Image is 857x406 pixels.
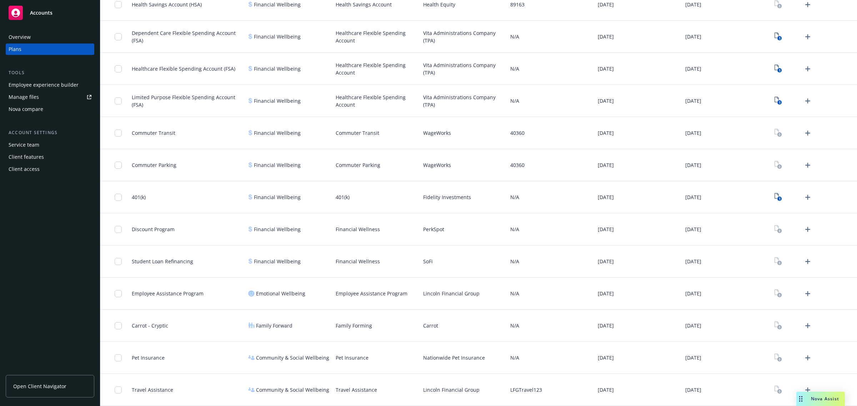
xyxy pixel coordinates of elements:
[336,258,380,265] span: Financial Wellness
[423,258,433,265] span: SoFi
[685,129,701,137] span: [DATE]
[336,290,407,297] span: Employee Assistance Program
[598,161,614,169] span: [DATE]
[685,161,701,169] span: [DATE]
[772,384,784,396] a: View Plan Documents
[423,225,444,233] span: PerkSpot
[772,320,784,331] a: View Plan Documents
[336,93,417,108] span: Healthcare Flexible Spending Account
[598,354,614,361] span: [DATE]
[132,354,165,361] span: Pet Insurance
[772,63,784,75] a: View Plan Documents
[6,103,94,115] a: Nova compare
[423,29,505,44] span: Vita Administrations Company (TPA)
[685,258,701,265] span: [DATE]
[598,225,614,233] span: [DATE]
[423,161,451,169] span: WageWorks
[598,290,614,297] span: [DATE]
[132,322,168,329] span: Carrot - Cryptic
[115,65,122,72] input: Toggle Row Selected
[685,386,701,394] span: [DATE]
[685,65,701,72] span: [DATE]
[132,258,193,265] span: Student Loan Refinancing
[772,192,784,203] a: View Plan Documents
[802,95,813,107] a: Upload Plan Documents
[685,97,701,105] span: [DATE]
[423,322,438,329] span: Carrot
[13,382,66,390] span: Open Client Navigator
[802,31,813,42] a: Upload Plan Documents
[802,127,813,139] a: Upload Plan Documents
[9,44,21,55] div: Plans
[336,354,369,361] span: Pet Insurance
[510,225,519,233] span: N/A
[685,290,701,297] span: [DATE]
[115,1,122,8] input: Toggle Row Selected
[6,163,94,175] a: Client access
[772,95,784,107] a: View Plan Documents
[132,290,204,297] span: Employee Assistance Program
[115,354,122,361] input: Toggle Row Selected
[811,396,839,402] span: Nova Assist
[778,68,780,73] text: 1
[778,36,780,41] text: 1
[132,29,242,44] span: Dependent Care Flexible Spending Account (FSA)
[510,322,519,329] span: N/A
[423,129,451,137] span: WageWorks
[254,129,301,137] span: Financial Wellbeing
[423,386,480,394] span: Lincoln Financial Group
[256,386,329,394] span: Community & Social Wellbeing
[132,225,175,233] span: Discount Program
[6,139,94,151] a: Service team
[132,161,176,169] span: Commuter Parking
[510,129,525,137] span: 40360
[685,225,701,233] span: [DATE]
[336,386,377,394] span: Travel Assistance
[254,258,301,265] span: Financial Wellbeing
[510,1,525,8] span: 89163
[336,29,417,44] span: Healthcare Flexible Spending Account
[598,65,614,72] span: [DATE]
[6,69,94,76] div: Tools
[115,130,122,137] input: Toggle Row Selected
[132,193,146,201] span: 401(k)
[30,10,52,16] span: Accounts
[132,1,202,8] span: Health Savings Account (HSA)
[802,192,813,203] a: Upload Plan Documents
[254,193,301,201] span: Financial Wellbeing
[598,1,614,8] span: [DATE]
[772,159,784,171] a: View Plan Documents
[510,33,519,40] span: N/A
[115,290,122,297] input: Toggle Row Selected
[6,3,94,23] a: Accounts
[778,100,780,105] text: 1
[802,63,813,75] a: Upload Plan Documents
[685,193,701,201] span: [DATE]
[510,193,519,201] span: N/A
[598,97,614,105] span: [DATE]
[115,322,122,329] input: Toggle Row Selected
[6,91,94,103] a: Manage files
[510,354,519,361] span: N/A
[256,354,329,361] span: Community & Social Wellbeing
[9,79,79,91] div: Employee experience builder
[598,193,614,201] span: [DATE]
[772,127,784,139] a: View Plan Documents
[510,97,519,105] span: N/A
[772,256,784,267] a: View Plan Documents
[685,1,701,8] span: [DATE]
[9,103,43,115] div: Nova compare
[510,290,519,297] span: N/A
[336,1,392,8] span: Health Savings Account
[9,139,39,151] div: Service team
[132,93,242,108] span: Limited Purpose Flexible Spending Account (FSA)
[796,392,805,406] div: Drag to move
[802,256,813,267] a: Upload Plan Documents
[423,354,485,361] span: Nationwide Pet Insurance
[778,197,780,201] text: 1
[132,129,175,137] span: Commuter Transit
[115,386,122,394] input: Toggle Row Selected
[336,322,372,329] span: Family Forming
[254,161,301,169] span: Financial Wellbeing
[254,225,301,233] span: Financial Wellbeing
